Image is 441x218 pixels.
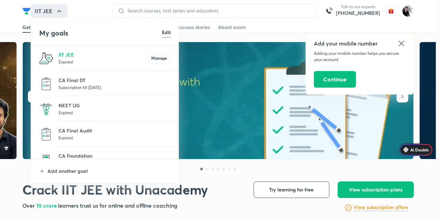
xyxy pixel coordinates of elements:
[59,127,171,134] p: CA Final Audit
[59,51,148,58] p: IIT JEE
[59,102,171,109] p: NEET UG
[148,53,171,64] button: Manage
[39,51,53,65] img: IIT JEE
[162,29,171,36] h6: Edit
[48,167,171,175] p: Add another goal
[59,109,171,116] p: Expired
[59,134,171,141] p: Expired
[59,84,171,91] p: Subscription till [DATE]
[59,58,148,65] p: Expired
[39,152,53,166] img: CA Foundation
[59,77,171,84] p: CA Final DT
[39,77,53,91] img: CA Final DT
[59,152,171,159] p: CA Foundation
[39,28,162,38] h4: My goals
[39,102,53,116] img: NEET UG
[39,127,53,141] img: CA Final Audit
